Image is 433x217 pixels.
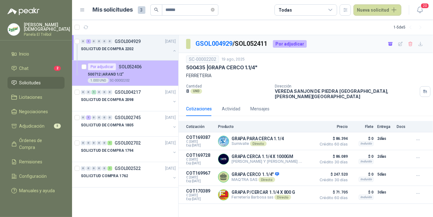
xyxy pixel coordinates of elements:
[86,90,91,94] div: 0
[102,39,107,44] div: 0
[165,89,176,95] p: [DATE]
[359,195,373,200] div: Incluido
[19,79,41,86] span: Solicitudes
[81,46,133,52] p: SOLICITUD DE COMPRA 2202
[81,88,177,109] a: 0 0 1 0 0 0 GSOL004217[DATE] SOLICITUD DE COMPRA 2098
[186,158,214,161] span: C: [DATE]
[232,154,313,159] p: GRAPA CERCA 1.1/4 X 1000GM
[81,97,133,103] p: SOLICITUD DE COMPRA 2098
[8,48,65,60] a: Inicio
[377,124,393,129] p: Entrega
[186,197,214,201] span: Exp: [DATE]
[81,115,86,120] div: 0
[394,22,425,32] div: 1 - 5 de 5
[186,193,214,197] span: C: [DATE]
[91,90,96,94] div: 1
[54,66,61,71] span: 2
[273,40,307,48] div: Por adjudicar
[250,141,267,146] div: Directo
[397,124,409,129] p: Docs
[316,171,348,178] span: $ 247.520
[81,114,177,134] a: 0 1 0 0 0 0 GSOL002745[DATE] SOLICITUD DE COMPRA 1805
[24,23,70,31] p: [PERSON_NAME] [DEMOGRAPHIC_DATA]
[186,153,214,158] p: COT169728
[19,173,47,180] span: Configuración
[97,141,102,145] div: 0
[8,156,65,168] a: Remisiones
[359,159,373,164] div: Incluido
[352,171,373,178] p: $ 0
[186,124,214,129] p: Cotización
[352,135,373,142] p: $ 0
[19,137,59,151] span: Órdenes de Compra
[97,166,102,171] div: 0
[91,141,96,145] div: 0
[8,24,20,35] img: Company Logo
[218,124,313,129] p: Producto
[24,33,70,36] p: Panela El Trébol
[81,38,177,58] a: 0 1 0 0 0 0 GSOL004929[DATE] SOLICITUD DE COMPRA 2202
[186,56,219,63] div: SC-00002202
[232,195,295,200] p: Ferretería Barbosa sas
[165,166,176,172] p: [DATE]
[93,5,133,14] h1: Mis solicitudes
[19,123,45,130] span: Adjudicación
[81,165,177,185] a: 0 0 0 0 0 1 GSOL002522[DATE] SOLICITUD COMPRA 1762
[232,159,313,164] p: [PERSON_NAME] Y [PERSON_NAME]
[186,144,214,147] span: Exp: [DATE]
[275,84,417,88] p: Dirección
[97,115,102,120] div: 0
[115,141,141,145] p: GSOL002702
[107,90,112,94] div: 0
[250,105,269,112] div: Mensajes
[299,159,315,164] div: Directo
[359,177,373,182] div: Incluido
[186,176,214,179] span: C: [DATE]
[414,4,425,16] button: 20
[218,154,229,164] img: Company Logo
[8,8,39,15] img: Logo peakr
[86,166,91,171] div: 0
[352,124,373,129] p: Flete
[102,115,107,120] div: 0
[186,140,214,144] span: C: [DATE]
[102,90,107,94] div: 0
[19,108,48,115] span: Negociaciones
[218,136,229,146] img: Company Logo
[19,65,29,72] span: Chat
[154,8,159,12] span: search
[353,4,401,16] button: Nueva solicitud
[8,62,65,74] a: Chat2
[102,166,107,171] div: 0
[81,122,133,128] p: SOLICITUD DE COMPRA 1805
[19,158,43,165] span: Remisiones
[8,106,65,118] a: Negociaciones
[81,173,128,179] p: SOLICITUD COMPRA 1762
[165,115,176,121] p: [DATE]
[81,139,177,159] a: 0 0 0 0 0 1 GSOL002702[DATE] SOLICITUD DE COMPRA 1794
[316,160,348,164] span: Crédito 30 días
[88,78,109,83] div: 1.000 UND
[222,56,245,62] p: 19 ago, 2025
[165,39,176,45] p: [DATE]
[420,3,429,9] span: 20
[119,65,142,69] p: SOL052406
[8,120,65,132] a: Adjudicación8
[138,6,145,14] span: 3
[72,61,178,86] a: Por adjudicarSOL052406500712 |ARAND 1/2"1.000 UNDSC-00002202
[377,188,393,196] p: 3 días
[186,179,214,183] span: Exp: [DATE]
[110,78,130,83] p: SC-00002202
[115,115,141,120] p: GSOL002745
[352,153,373,160] p: $ 0
[88,63,116,71] div: Por adjudicar
[115,39,141,44] p: GSOL004929
[81,166,86,171] div: 0
[91,115,96,120] div: 0
[316,188,348,196] span: $ 71.705
[218,190,229,200] img: Company Logo
[81,90,86,94] div: 0
[377,135,393,142] p: 2 días
[190,89,202,94] div: UND
[232,141,284,146] p: Sumivalle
